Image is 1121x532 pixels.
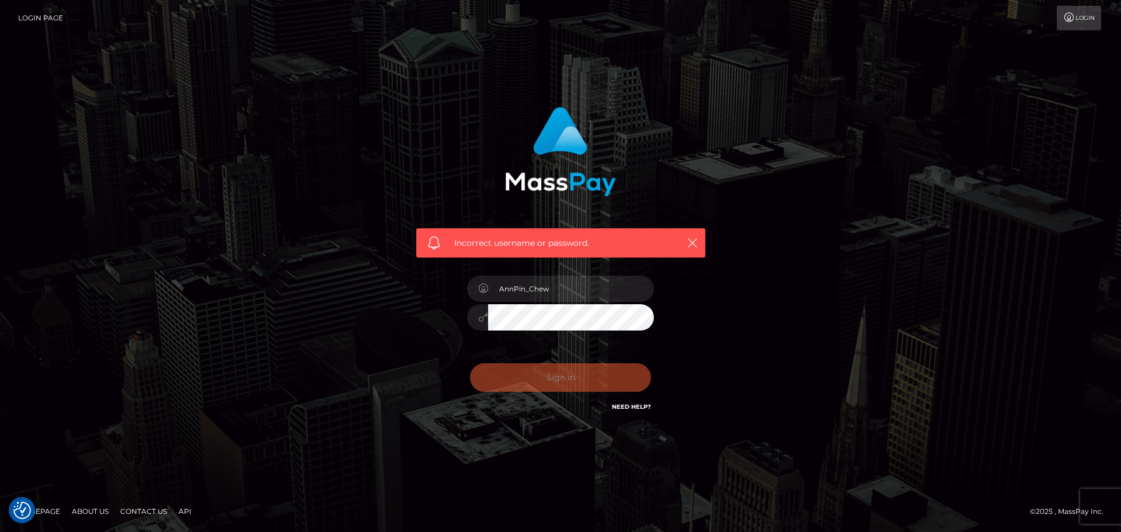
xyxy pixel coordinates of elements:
[454,237,667,249] span: Incorrect username or password.
[505,107,616,196] img: MassPay Login
[174,502,196,520] a: API
[67,502,113,520] a: About Us
[13,502,65,520] a: Homepage
[13,502,31,519] button: Consent Preferences
[488,276,654,302] input: Username...
[18,6,63,30] a: Login Page
[116,502,172,520] a: Contact Us
[13,502,31,519] img: Revisit consent button
[1030,505,1112,518] div: © 2025 , MassPay Inc.
[1057,6,1101,30] a: Login
[612,403,651,411] a: Need Help?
